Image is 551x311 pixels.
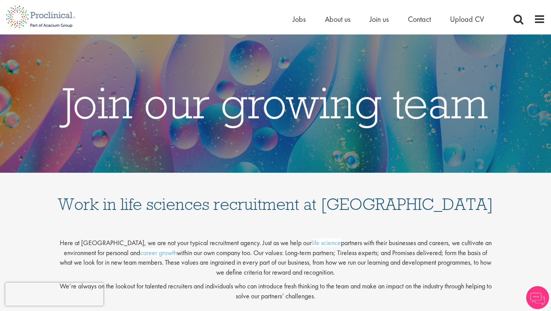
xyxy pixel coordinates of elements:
a: life science [311,238,341,247]
h1: Work in life sciences recruitment at [GEOGRAPHIC_DATA] [57,180,494,213]
a: career growth [140,248,177,257]
a: Jobs [293,14,306,24]
a: About us [325,14,350,24]
p: We’re always on the lookout for talented recruiters and individuals who can introduce fresh think... [57,281,494,301]
img: Chatbot [526,286,549,309]
a: Join us [370,14,389,24]
iframe: reCAPTCHA [5,283,103,306]
p: Here at [GEOGRAPHIC_DATA], we are not your typical recruitment agency. Just as we help our partne... [57,232,494,277]
a: Contact [408,14,431,24]
a: Upload CV [450,14,484,24]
